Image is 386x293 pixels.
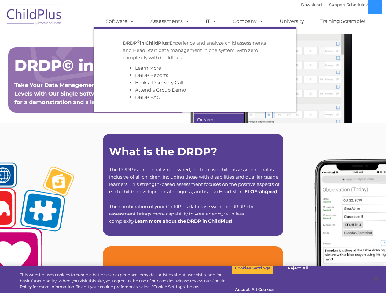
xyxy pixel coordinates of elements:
sup: © [137,39,140,44]
a: ELOF-aligned [244,189,277,194]
p: Experience and analyze child assessments and Head Start data management in one system, with zero ... [123,39,267,61]
button: Reject All [279,262,317,275]
a: Software [100,15,140,27]
div: This website uses cookies to create a better user experience, provide statistics about user visit... [20,272,232,290]
font: | [301,2,383,7]
a: Assessments [144,15,196,27]
a: DRDP Reports [135,72,168,78]
img: ChildPlus by Procare Solutions [4,0,65,31]
span: The combination of your ChildPlus database with the DRDP child assessment brings more capability ... [109,204,258,224]
button: Cookies Settings [232,262,274,275]
strong: DRDP in ChildPlus: [123,40,170,46]
button: Close [369,272,383,286]
a: Learn More [135,65,161,71]
span: The DRDP is a nationally-renowned, birth to five child assessment that is inclusive of all childr... [109,167,279,194]
a: Company [227,15,270,27]
strong: What is the DRDP? [109,145,217,158]
a: Book a Discovery Call [135,80,183,85]
a: IT [200,15,223,27]
a: University [274,15,310,27]
a: DRDP FAQ [135,94,161,100]
a: Download [301,2,322,7]
span: ! [134,218,232,224]
a: Support [329,2,345,7]
a: Learn more about the DRDP in ChildPlus [134,218,231,224]
a: Attend a Group Demo [135,87,186,93]
span: Take Your Data Management and Assessments to New Levels with Our Single Software Solutionnstratio... [14,82,181,106]
a: Training Scramble!! [314,15,373,27]
span: DRDP© in ChildPlus [14,56,176,75]
a: Schedule A Demo [347,2,383,7]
